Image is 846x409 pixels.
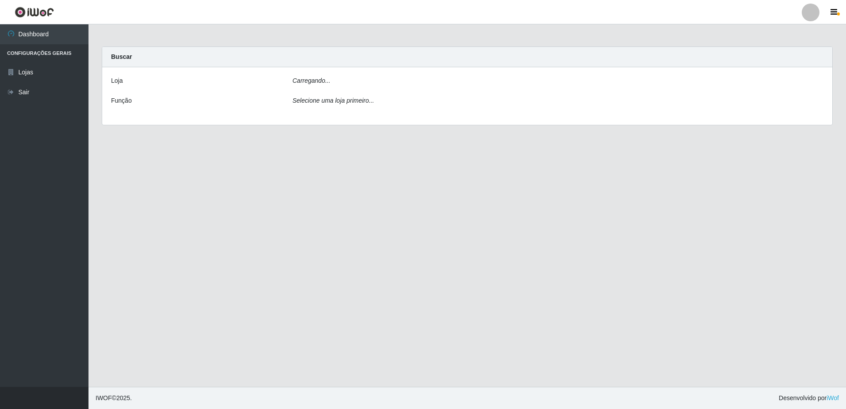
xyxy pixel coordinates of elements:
strong: Buscar [111,53,132,60]
label: Função [111,96,132,105]
img: CoreUI Logo [15,7,54,18]
a: iWof [827,394,839,401]
i: Carregando... [292,77,331,84]
i: Selecione uma loja primeiro... [292,97,374,104]
span: © 2025 . [96,394,132,403]
label: Loja [111,76,123,85]
span: Desenvolvido por [779,394,839,403]
span: IWOF [96,394,112,401]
